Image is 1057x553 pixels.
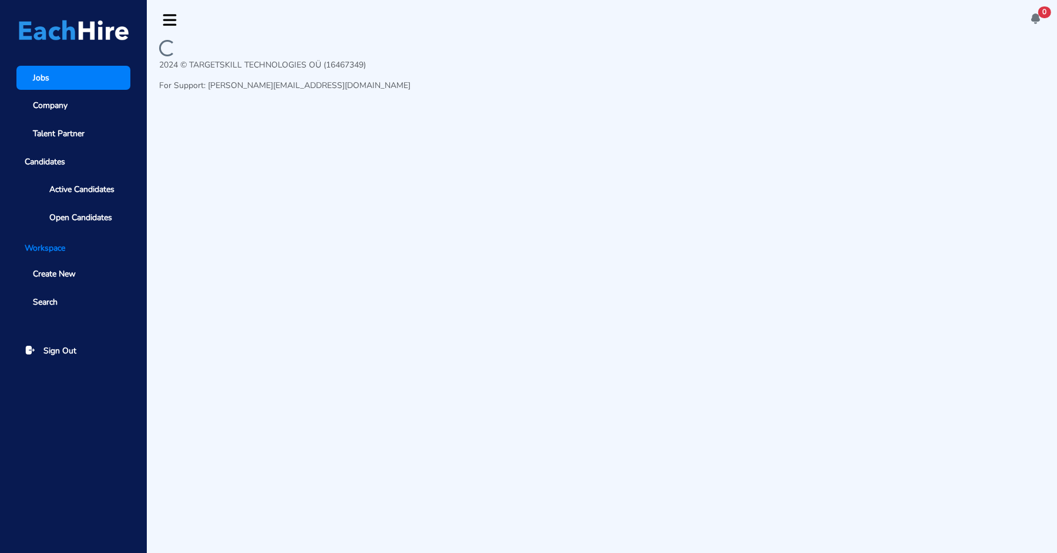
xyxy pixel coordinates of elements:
[16,94,130,118] a: Company
[16,150,130,174] span: Candidates
[33,99,68,112] span: Company
[1038,6,1051,18] span: 0
[19,20,129,41] img: Logo
[33,268,76,280] span: Create New
[16,262,130,286] a: Create New
[49,211,112,224] span: Open Candidates
[16,290,130,314] a: Search
[159,79,410,92] p: For Support: [PERSON_NAME][EMAIL_ADDRESS][DOMAIN_NAME]
[49,183,115,195] span: Active Candidates
[33,127,85,140] span: Talent Partner
[1029,12,1042,28] a: 0
[43,345,76,357] span: Sign Out
[33,72,49,84] span: Jobs
[16,242,130,254] li: Workspace
[159,59,410,71] p: 2024 © TARGETSKILL TECHNOLOGIES OÜ (16467349)
[16,122,130,146] a: Talent Partner
[33,205,130,230] a: Open Candidates
[16,66,130,90] a: Jobs
[33,296,58,308] span: Search
[33,177,130,201] a: Active Candidates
